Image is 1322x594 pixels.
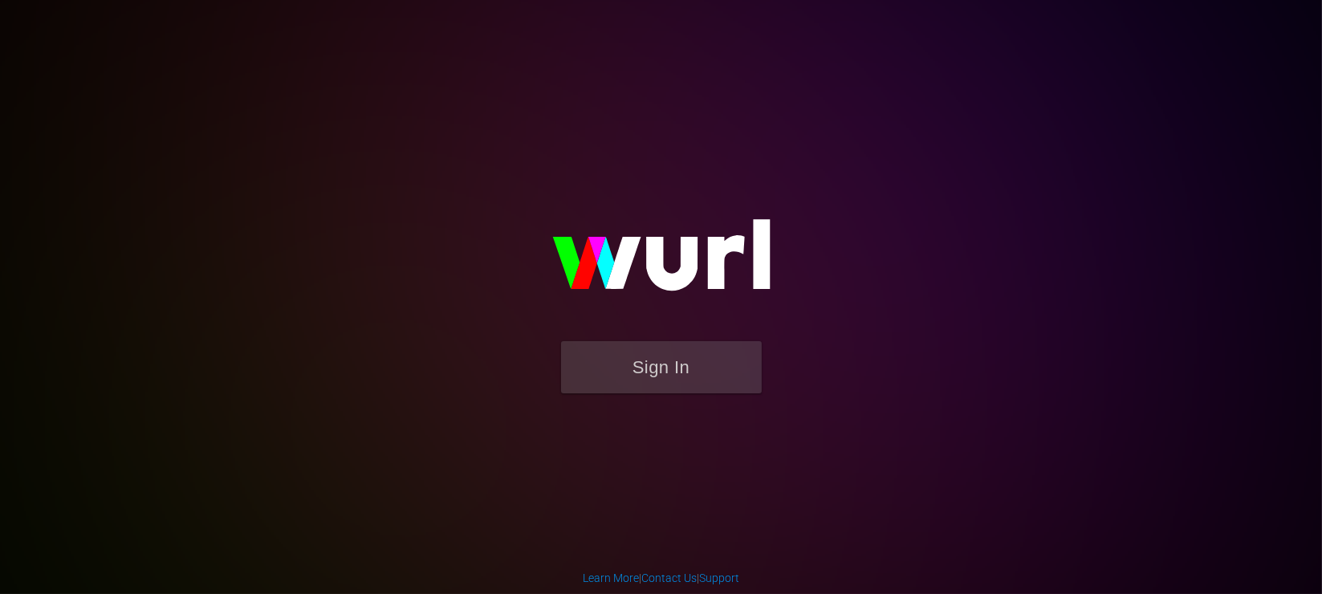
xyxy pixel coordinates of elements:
a: Learn More [583,572,639,584]
img: wurl-logo-on-black-223613ac3d8ba8fe6dc639794a292ebdb59501304c7dfd60c99c58986ef67473.svg [501,185,822,340]
button: Sign In [561,341,762,393]
a: Contact Us [641,572,697,584]
div: | | [583,570,739,586]
a: Support [699,572,739,584]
